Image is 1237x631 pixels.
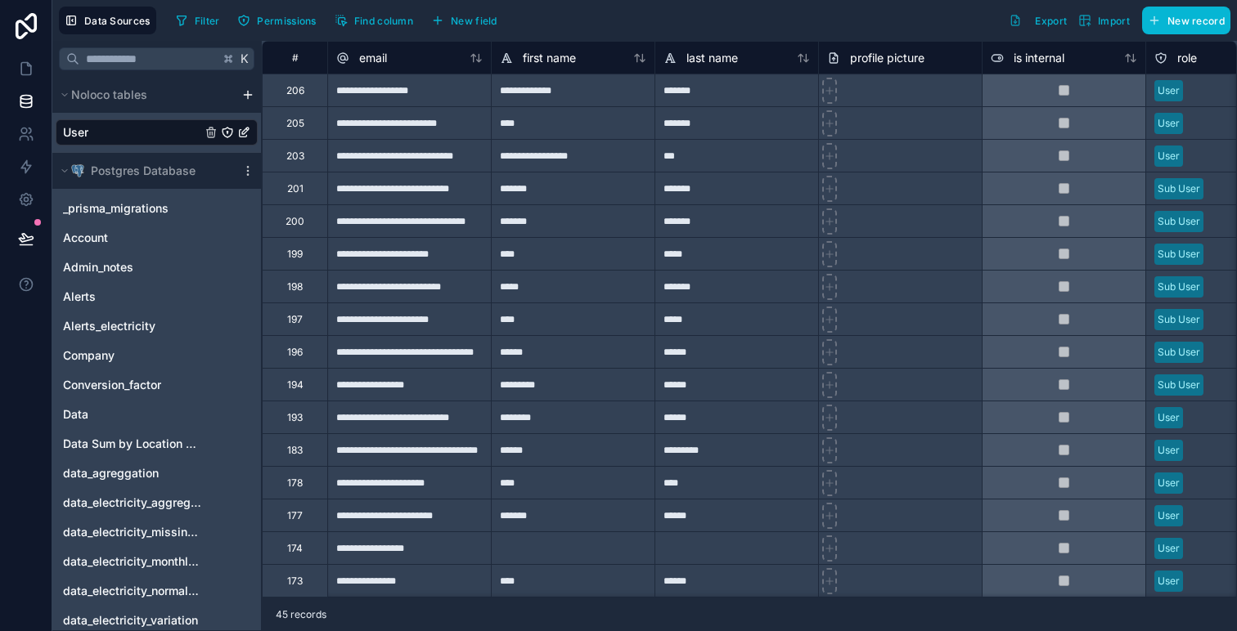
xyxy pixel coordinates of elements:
[232,8,322,33] button: Permissions
[286,215,304,228] div: 200
[1158,149,1180,163] div: User
[287,542,303,555] div: 174
[287,182,304,195] div: 201
[239,53,250,65] span: K
[1014,50,1064,66] span: is internal
[1142,7,1230,34] button: New record
[195,15,220,27] span: Filter
[287,477,303,490] div: 178
[287,378,304,392] div: 194
[329,8,419,33] button: Find column
[1098,15,1130,27] span: Import
[1158,181,1200,196] div: Sub User
[1035,15,1067,27] span: Export
[169,8,226,33] button: Filter
[1158,280,1200,294] div: Sub User
[287,444,303,457] div: 183
[359,50,387,66] span: email
[1158,476,1180,490] div: User
[275,51,315,64] div: #
[354,15,413,27] span: Find column
[1158,83,1180,98] div: User
[1167,15,1225,27] span: New record
[1158,247,1200,262] div: Sub User
[686,50,738,66] span: last name
[1073,7,1136,34] button: Import
[286,117,304,130] div: 205
[59,7,156,34] button: Data Sources
[1158,312,1200,327] div: Sub User
[1003,7,1073,34] button: Export
[287,248,303,261] div: 199
[523,50,576,66] span: first name
[451,15,497,27] span: New field
[232,8,328,33] a: Permissions
[286,84,304,97] div: 206
[287,313,303,326] div: 197
[276,608,326,621] span: 45 records
[1158,508,1180,523] div: User
[1136,7,1230,34] a: New record
[1158,214,1200,229] div: Sub User
[1158,378,1200,392] div: Sub User
[287,509,303,522] div: 177
[257,15,316,27] span: Permissions
[1158,443,1180,458] div: User
[1158,116,1180,131] div: User
[1158,574,1180,588] div: User
[287,280,303,293] div: 198
[1158,410,1180,425] div: User
[1158,541,1180,556] div: User
[850,50,924,66] span: profile picture
[84,15,151,27] span: Data Sources
[287,346,303,359] div: 196
[425,8,503,33] button: New field
[1158,345,1200,360] div: Sub User
[287,575,303,588] div: 173
[287,411,303,424] div: 193
[286,150,304,163] div: 203
[1177,50,1197,66] span: role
